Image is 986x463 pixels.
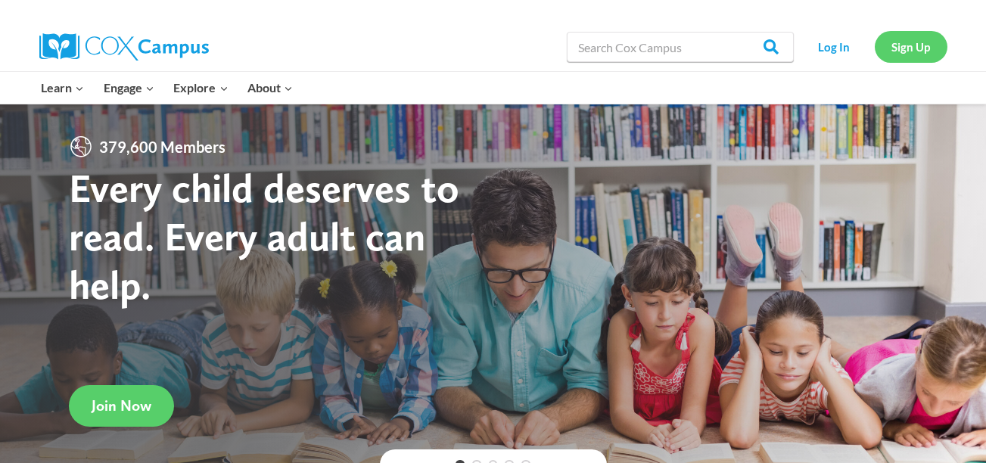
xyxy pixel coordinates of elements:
[69,163,459,308] strong: Every child deserves to read. Every adult can help.
[567,32,794,62] input: Search Cox Campus
[94,72,164,104] button: Child menu of Engage
[238,72,303,104] button: Child menu of About
[801,31,867,62] a: Log In
[875,31,947,62] a: Sign Up
[92,396,151,415] span: Join Now
[32,72,303,104] nav: Primary Navigation
[69,385,174,427] a: Join Now
[93,135,232,159] span: 379,600 Members
[39,33,209,61] img: Cox Campus
[32,72,95,104] button: Child menu of Learn
[164,72,238,104] button: Child menu of Explore
[801,31,947,62] nav: Secondary Navigation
